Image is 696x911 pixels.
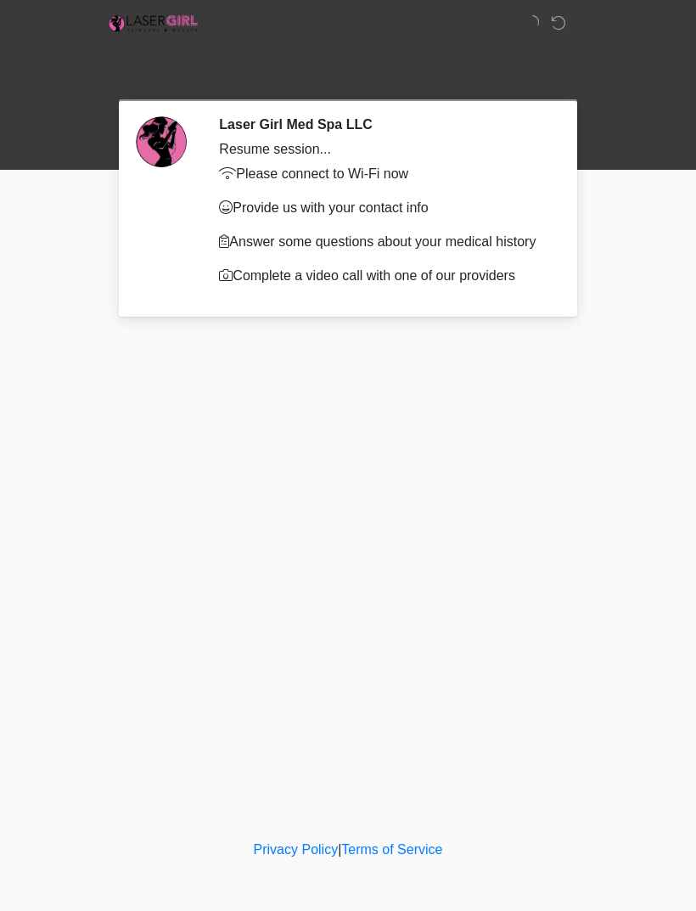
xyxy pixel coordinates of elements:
img: Agent Avatar [136,116,187,167]
p: Please connect to Wi-Fi now [219,164,547,184]
h2: Laser Girl Med Spa LLC [219,116,547,132]
img: Laser Girl Med Spa LLC Logo [106,13,200,34]
p: Provide us with your contact info [219,198,547,218]
p: Complete a video call with one of our providers [219,266,547,286]
a: Privacy Policy [254,842,339,857]
a: | [338,842,341,857]
h1: ‎ ‎ [110,61,586,93]
p: Answer some questions about your medical history [219,232,547,252]
a: Terms of Service [341,842,442,857]
div: Resume session... [219,139,547,160]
